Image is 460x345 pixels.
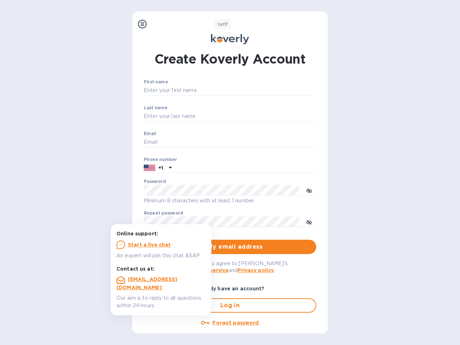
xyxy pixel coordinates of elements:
a: Privacy policy [238,267,274,273]
p: An expert will join this chat ASAP. [116,252,206,259]
label: Last name [144,106,167,110]
span: Log in [150,301,310,310]
input: Email [144,137,316,148]
button: toggle password visibility [302,215,316,229]
button: Verify email address [144,240,316,254]
b: Online support: [116,231,158,236]
b: Already have an account? [195,286,264,291]
label: Repeat password [144,211,183,216]
label: Phone number [144,157,177,162]
u: Start a live chat [128,242,171,248]
label: Password [144,180,166,184]
input: Enter your last name [144,111,316,122]
u: Forgot password [212,320,259,326]
img: US [144,164,155,172]
span: Verify email address [149,243,310,251]
p: +1 [158,164,163,171]
p: Minimum 8 characters with at least 1 number [144,197,316,205]
button: Log in [144,298,316,313]
label: First name [144,80,168,84]
p: Our aim is to reply to all questions within 24 hours. [116,294,206,309]
span: 1 [217,22,219,27]
input: Enter your first name [144,85,316,96]
a: [EMAIL_ADDRESS][DOMAIN_NAME] [116,276,177,290]
h1: Create Koverly Account [155,50,306,68]
label: Email [144,132,156,136]
b: Contact us at: [116,266,155,272]
button: toggle password visibility [302,183,316,197]
b: of 7 [217,22,228,27]
span: By logging in you agree to [PERSON_NAME]'s and . [172,261,288,273]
